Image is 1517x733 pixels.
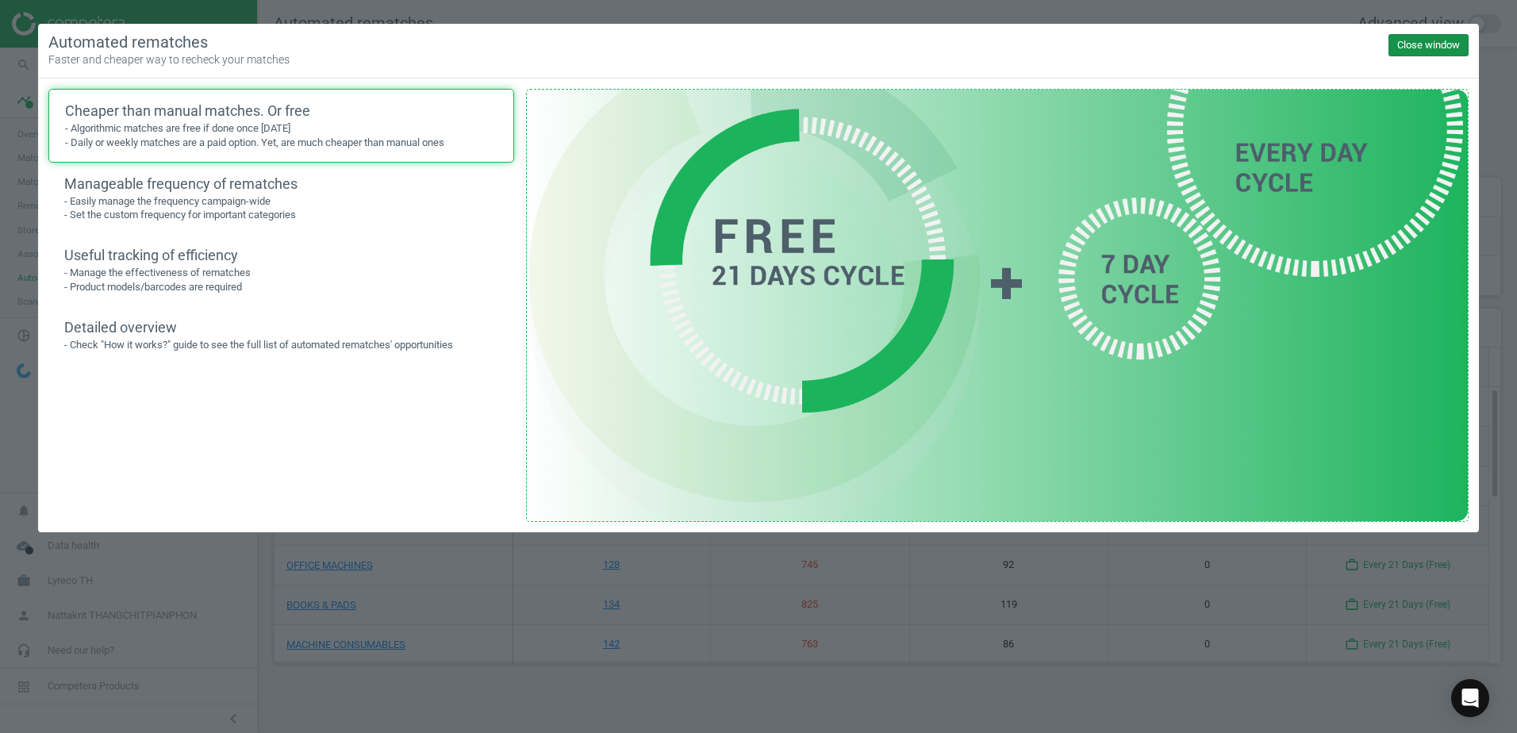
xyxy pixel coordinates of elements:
div: Manageable frequency of rematches [64,175,498,194]
h5: Automated rematches [48,34,290,67]
p: - Algorithmic matches are free if done once [DATE] - Daily or weekly matches are a paid option. Y... [65,121,497,150]
p: - Check "How it works?" guide to see the full list of automated rematches' opportunities [64,338,498,352]
div: Useful tracking of efficiency [64,246,498,266]
p: - Manage the effectiveness of rematches - Product models/barcodes are required [64,266,498,294]
button: Close window [1388,34,1469,56]
span: Faster and cheaper way to recheck your matches [48,53,290,66]
div: Cheaper than manual matches. Or free [65,102,497,121]
div: Open Intercom Messenger [1451,679,1489,717]
img: 676c1ca4b3845370c494e63a3ab4841b.png [526,89,1469,522]
div: Detailed overview [64,318,498,338]
p: - Easily manage the frequency campaign-wide - Set the custom frequency for important categories [64,194,498,223]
